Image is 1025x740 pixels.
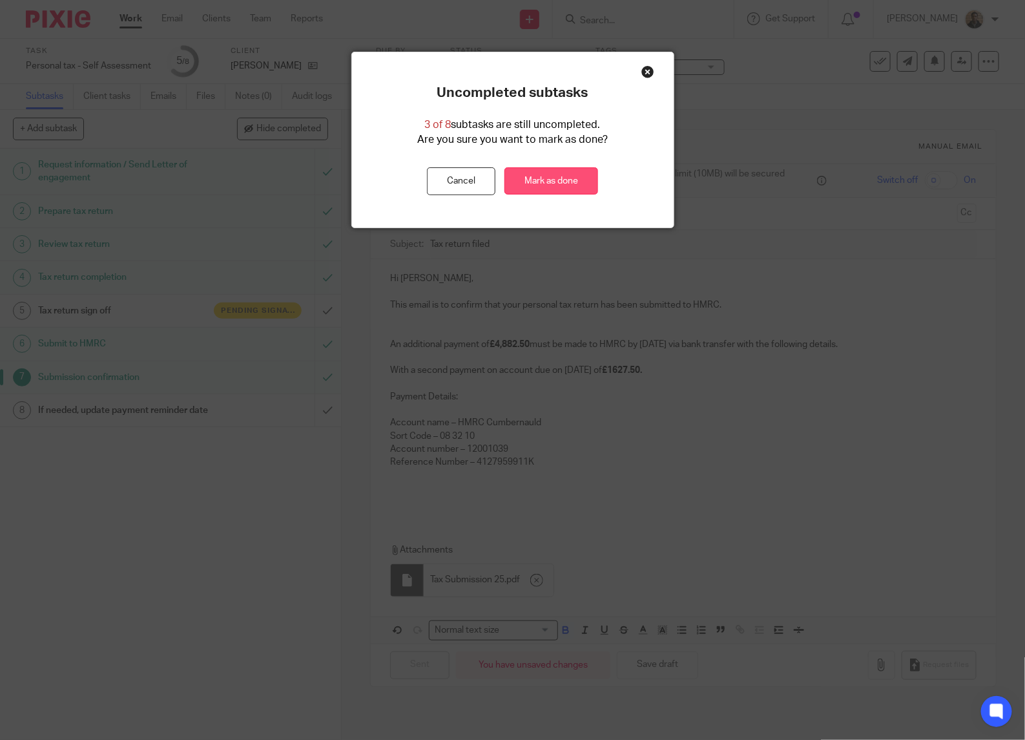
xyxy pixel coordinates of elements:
a: Mark as done [504,167,598,195]
p: Uncompleted subtasks [437,85,588,101]
div: Close this dialog window [641,65,654,78]
p: Are you sure you want to mark as done? [417,132,608,147]
p: subtasks are still uncompleted. [425,118,601,132]
span: 3 of 8 [425,120,451,130]
button: Cancel [427,167,495,195]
